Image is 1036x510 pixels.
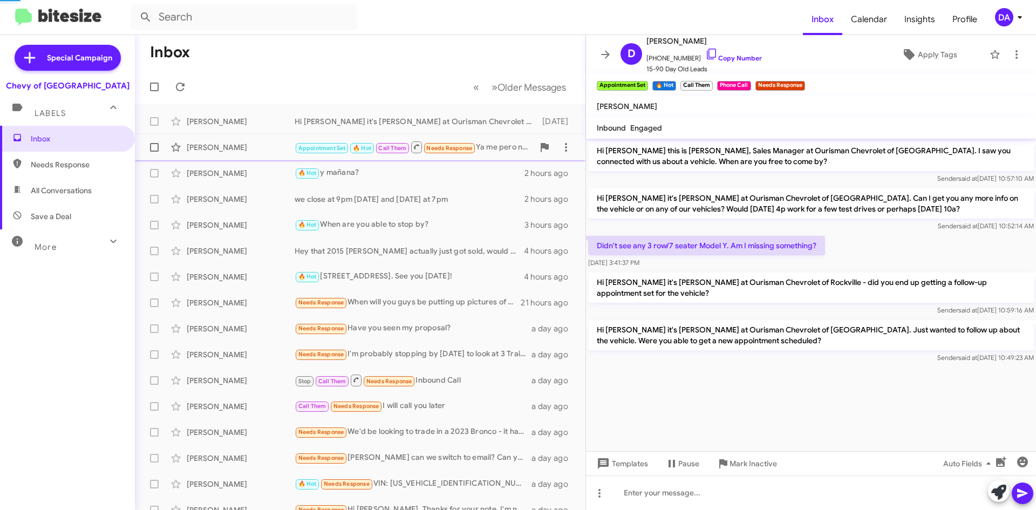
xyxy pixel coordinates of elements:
[31,159,122,170] span: Needs Response
[295,426,531,438] div: We'd be looking to trade in a 2023 Bronco - it has a Sasquatch package and upgraded tech package....
[646,35,762,47] span: [PERSON_NAME]
[187,246,295,256] div: [PERSON_NAME]
[295,452,531,464] div: [PERSON_NAME] can we switch to email? Can you give me a quote on an LT1 or an LT2? I'm looking fo...
[937,353,1034,362] span: Sender [DATE] 10:49:23 AM
[187,116,295,127] div: [PERSON_NAME]
[531,479,577,489] div: a day ago
[298,145,346,152] span: Appointment Set
[958,174,977,182] span: said at
[298,378,311,385] span: Stop
[524,220,577,230] div: 3 hours ago
[531,375,577,386] div: a day ago
[295,322,531,335] div: Have you seen my proposal?
[366,378,412,385] span: Needs Response
[531,349,577,360] div: a day ago
[586,454,657,473] button: Templates
[187,168,295,179] div: [PERSON_NAME]
[597,81,648,91] small: Appointment Set
[15,45,121,71] a: Special Campaign
[537,116,577,127] div: [DATE]
[298,325,344,332] span: Needs Response
[531,401,577,412] div: a day ago
[324,480,370,487] span: Needs Response
[353,145,371,152] span: 🔥 Hot
[588,141,1034,171] p: Hi [PERSON_NAME] this is [PERSON_NAME], Sales Manager at Ourisman Chevrolet of [GEOGRAPHIC_DATA]....
[842,4,896,35] a: Calendar
[378,145,406,152] span: Call Them
[492,80,497,94] span: »
[874,45,984,64] button: Apply Tags
[298,273,317,280] span: 🔥 Hot
[298,169,317,176] span: 🔥 Hot
[298,454,344,461] span: Needs Response
[755,81,805,91] small: Needs Response
[717,81,751,91] small: Phone Call
[298,480,317,487] span: 🔥 Hot
[295,140,534,154] div: Ya me pero no respondió me llama cuando pueda
[31,185,92,196] span: All Conversations
[187,194,295,205] div: [PERSON_NAME]
[295,246,524,256] div: Hey that 2015 [PERSON_NAME] actually just got sold, would you be open to another one?
[187,427,295,438] div: [PERSON_NAME]
[597,101,657,111] span: [PERSON_NAME]
[944,4,986,35] span: Profile
[678,454,699,473] span: Pause
[467,76,486,98] button: Previous
[680,81,713,91] small: Call Them
[318,378,346,385] span: Call Them
[298,429,344,436] span: Needs Response
[150,44,190,61] h1: Inbox
[187,375,295,386] div: [PERSON_NAME]
[485,76,572,98] button: Next
[187,142,295,153] div: [PERSON_NAME]
[473,80,479,94] span: «
[705,54,762,62] a: Copy Number
[918,45,957,64] span: Apply Tags
[588,236,825,255] p: Didn't see any 3 row/7 seater Model Y. Am I missing something?
[187,453,295,464] div: [PERSON_NAME]
[730,454,777,473] span: Mark Inactive
[986,8,1024,26] button: DA
[958,353,977,362] span: said at
[588,320,1034,350] p: Hi [PERSON_NAME] it's [PERSON_NAME] at Ourisman Chevrolet of [GEOGRAPHIC_DATA]. Just wanted to fo...
[295,400,531,412] div: I will call you later
[652,81,676,91] small: 🔥 Hot
[708,454,786,473] button: Mark Inactive
[531,323,577,334] div: a day ago
[938,222,1034,230] span: Sender [DATE] 10:52:14 AM
[937,174,1034,182] span: Sender [DATE] 10:57:10 AM
[588,188,1034,219] p: Hi [PERSON_NAME] it's [PERSON_NAME] at Ourisman Chevrolet of [GEOGRAPHIC_DATA]. Can I get you any...
[646,47,762,64] span: [PHONE_NUMBER]
[524,168,577,179] div: 2 hours ago
[31,211,71,222] span: Save a Deal
[295,373,531,387] div: Inbound Call
[295,116,537,127] div: Hi [PERSON_NAME] it's [PERSON_NAME] at Ourisman Chevrolet of [GEOGRAPHIC_DATA]. Just wanted to fo...
[333,403,379,410] span: Needs Response
[295,478,531,490] div: VIN: [US_VEHICLE_IDENTIFICATION_NUMBER]
[295,219,524,231] div: When are you able to stop by?
[6,80,129,91] div: Chevy of [GEOGRAPHIC_DATA]
[298,351,344,358] span: Needs Response
[935,454,1004,473] button: Auto Fields
[497,81,566,93] span: Older Messages
[588,273,1034,303] p: Hi [PERSON_NAME] it's [PERSON_NAME] at Ourisman Chevrolet of Rockville - did you end up getting a...
[597,123,626,133] span: Inbound
[35,108,66,118] span: Labels
[657,454,708,473] button: Pause
[187,349,295,360] div: [PERSON_NAME]
[426,145,472,152] span: Needs Response
[524,194,577,205] div: 2 hours ago
[295,167,524,179] div: y mañana?
[467,76,572,98] nav: Page navigation example
[187,220,295,230] div: [PERSON_NAME]
[187,479,295,489] div: [PERSON_NAME]
[295,194,524,205] div: we close at 9pm [DATE] and [DATE] at 7pm
[588,259,639,267] span: [DATE] 3:41:37 PM
[896,4,944,35] a: Insights
[298,221,317,228] span: 🔥 Hot
[595,454,648,473] span: Templates
[803,4,842,35] a: Inbox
